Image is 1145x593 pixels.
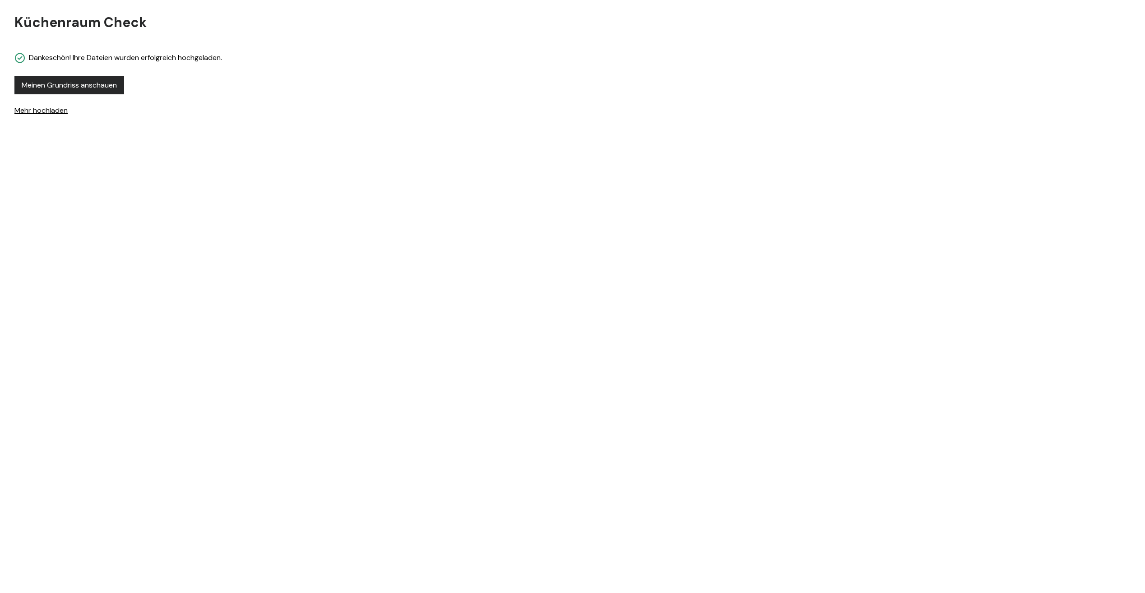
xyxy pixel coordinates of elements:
button: Mehr hochladen [14,105,68,116]
button: Meinen Grundriss anschauen [14,76,124,94]
span: Meinen Grundriss anschauen [22,80,117,91]
h2: Küchenraum Check [14,14,152,31]
p: Dankeschön! Ihre Dateien wurden erfolgreich hochgeladen. [14,52,1131,64]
